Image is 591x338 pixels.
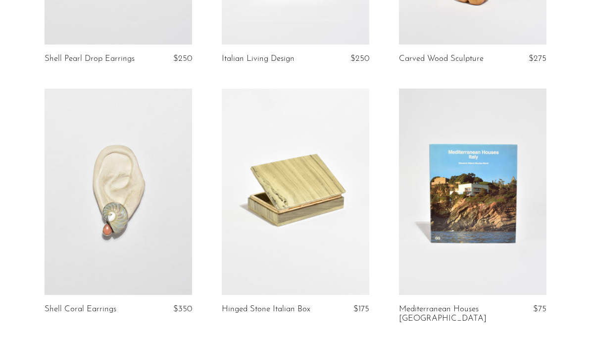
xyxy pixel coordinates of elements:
[350,54,369,63] span: $250
[173,54,192,63] span: $250
[353,305,369,313] span: $175
[222,54,295,63] a: Italian Living Design
[222,305,310,314] a: Hinged Stone Italian Box
[173,305,192,313] span: $350
[399,305,496,323] a: Mediterranean Houses [GEOGRAPHIC_DATA]
[533,305,546,313] span: $75
[45,305,116,314] a: Shell Coral Earrings
[399,54,484,63] a: Carved Wood Sculpture
[45,54,135,63] a: Shell Pearl Drop Earrings
[529,54,546,63] span: $275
